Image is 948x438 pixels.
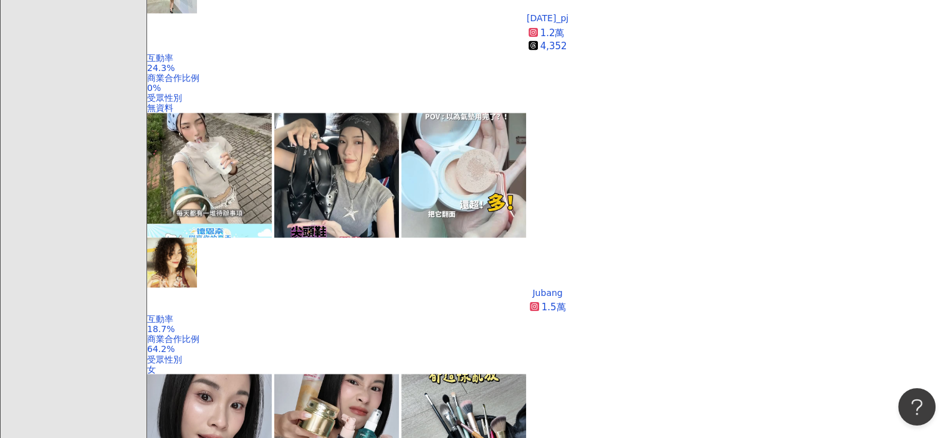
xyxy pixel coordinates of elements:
[147,53,948,63] div: 互動率
[147,323,948,333] div: 18.7%
[147,83,948,93] div: 0%
[147,73,948,83] div: 商業合作比例
[540,40,567,53] div: 4,352
[527,13,568,23] div: [DATE]_pj
[147,333,948,343] div: 商業合作比例
[147,103,948,113] div: 無資料
[147,364,948,374] div: 女
[274,113,399,237] img: post-image
[147,237,197,287] img: KOL Avatar
[147,113,272,237] img: post-image
[147,13,948,113] a: [DATE]_pj1.2萬4,352互動率24.3%商業合作比例0%受眾性別無資料
[147,354,948,364] div: 受眾性別
[147,93,948,103] div: 受眾性別
[532,287,562,297] div: Jubang
[147,343,948,353] div: 64.2%
[147,313,948,323] div: 互動率
[147,287,948,374] a: Jubang1.5萬互動率18.7%商業合作比例64.2%受眾性別女
[898,388,936,426] iframe: Help Scout Beacon - Open
[147,63,948,73] div: 24.3%
[540,27,565,40] div: 1.2萬
[147,237,948,287] a: KOL Avatar
[401,113,526,237] img: post-image
[542,300,566,313] div: 1.5萬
